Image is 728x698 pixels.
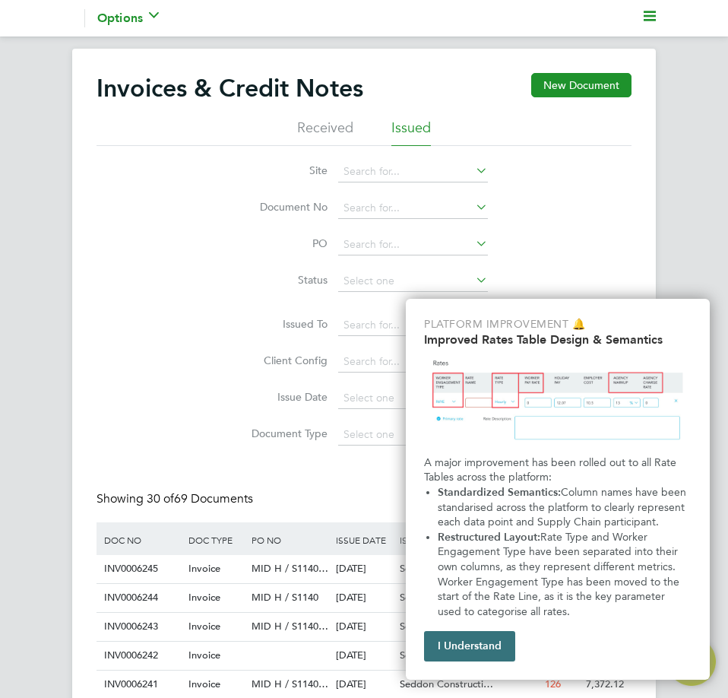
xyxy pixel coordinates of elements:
span: Invoice [188,562,220,575]
input: Search for... [338,161,488,182]
div: [DATE] [332,613,395,641]
div: ISSUED TO [396,522,502,557]
h2: Invoices & Credit Notes [97,73,363,103]
div: INV0006242 [100,642,185,670]
label: PO [240,236,328,250]
label: Site [240,163,328,177]
input: Select one [338,271,488,292]
div: INV0006245 [100,555,185,583]
span: 30 of [147,491,174,506]
label: Client Config [240,354,328,367]
label: Document No [240,200,328,214]
span: Invoice [188,591,220,604]
span: MID H / S1140… [252,677,328,690]
div: Options [97,9,159,27]
p: Platform Improvement 🔔 [424,317,692,332]
h2: Improved Rates Table Design & Semantics [424,332,692,347]
div: ISSUE DATE [332,522,395,557]
div: Showing [97,491,256,507]
button: I Understand [424,631,515,662]
span: Invoice [188,677,220,690]
img: Updated Rates Table Design & Semantics [424,353,692,449]
label: Document Type [240,427,328,440]
input: Select one [338,424,488,446]
span: 69 Documents [147,491,253,506]
span: MID H / S1140… [252,620,328,633]
span: Seddon Constructi… [400,562,493,575]
div: INV0006243 [100,613,185,641]
span: Invoice [188,649,220,662]
li: Received [297,119,353,146]
div: Improved Rate Table Semantics [406,299,710,680]
span: Rate Type and Worker Engagement Type have been separated into their own columns, as they represen... [438,531,682,618]
input: Search for... [338,198,488,219]
div: INV0006244 [100,584,185,612]
div: DOC TYPE [185,522,248,557]
input: Search for... [338,234,488,255]
input: Search for... [338,315,488,336]
label: Status [240,273,328,287]
input: Select one [338,388,446,409]
button: New Document [531,73,631,97]
span: Seddon Constructi… [400,649,493,662]
label: Issue Date [240,390,328,404]
div: [DATE] [332,584,395,612]
span: Column names have been standarised across the platform to clearly represent each data point and S... [438,486,689,528]
div: DOC NO [100,522,185,557]
span: Invoice [188,620,220,633]
span: MID H / S1140 [252,591,318,604]
li: Issued [391,119,431,146]
p: A major improvement has been rolled out to all Rate Tables across the platform: [424,455,692,485]
div: [DATE] [332,642,395,670]
span: MID H / S1140… [252,562,328,575]
div: [DATE] [332,555,395,583]
div: PO NO [248,522,332,557]
span: Seddon Constructi… [400,591,493,604]
strong: Restructured Layout: [438,531,540,544]
span: 126 [545,677,561,690]
strong: Standardized Semantics: [438,486,561,499]
span: Seddon Constructi… [400,677,493,690]
span: Seddon Constructi… [400,620,493,633]
input: Search for... [338,351,488,373]
label: Issued To [240,317,328,331]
